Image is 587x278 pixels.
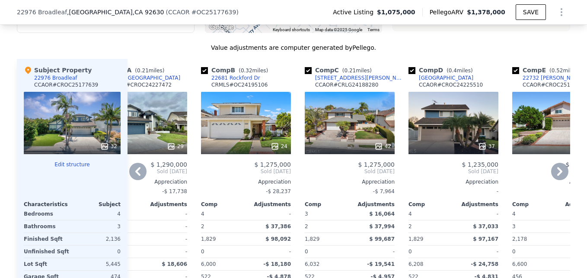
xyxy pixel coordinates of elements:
[248,208,291,220] div: -
[142,201,187,208] div: Adjustments
[305,249,308,255] span: 0
[430,8,467,16] span: Pellego ARV
[201,236,216,242] span: 1,829
[241,68,252,74] span: 0.32
[24,208,70,220] div: Bedrooms
[24,66,92,74] div: Subject Property
[263,261,291,267] span: -$ 18,180
[108,74,180,81] div: 23026 [GEOGRAPHIC_DATA]
[201,220,244,233] div: 2
[74,233,121,245] div: 2,136
[201,66,271,74] div: Comp B
[166,8,239,16] div: ( )
[523,81,587,88] div: CCAOR # CROC25132243
[408,185,498,197] div: -
[271,142,287,151] div: 24
[305,220,348,233] div: 2
[553,3,570,21] button: Show Options
[74,220,121,233] div: 3
[512,249,516,255] span: 0
[201,178,291,185] div: Appreciation
[358,161,395,168] span: $ 1,275,000
[305,178,395,185] div: Appreciation
[473,236,498,242] span: $ 97,167
[67,8,164,16] span: , [GEOGRAPHIC_DATA]
[201,168,291,175] span: Sold [DATE]
[408,211,412,217] span: 4
[74,246,121,258] div: 0
[552,68,563,74] span: 0.52
[211,74,260,81] div: 22681 Rockford Dr
[201,211,204,217] span: 4
[24,220,70,233] div: Bathrooms
[350,201,395,208] div: Adjustments
[546,68,582,74] span: ( miles)
[408,168,498,175] span: Sold [DATE]
[315,27,362,32] span: Map data ©2025 Google
[373,188,395,194] span: -$ 7,964
[367,27,380,32] a: Terms
[305,261,319,267] span: 6,032
[512,66,582,74] div: Comp E
[443,68,476,74] span: ( miles)
[167,142,184,151] div: 29
[24,161,121,168] button: Edit structure
[24,233,70,245] div: Finished Sqft
[97,74,180,81] a: 23026 [GEOGRAPHIC_DATA]
[246,201,291,208] div: Adjustments
[408,249,412,255] span: 0
[24,201,72,208] div: Characteristics
[408,178,498,185] div: Appreciation
[512,236,527,242] span: 2,178
[462,161,498,168] span: $ 1,235,000
[17,43,570,52] div: Value adjustments are computer generated by Pellego .
[168,9,190,16] span: CCAOR
[408,236,423,242] span: 1,829
[191,9,236,16] span: # OC25177639
[305,211,308,217] span: 3
[207,22,236,33] a: Open this area in Google Maps (opens a new window)
[265,223,291,230] span: $ 37,386
[72,201,121,208] div: Subject
[305,74,405,81] a: [STREET_ADDRESS][PERSON_NAME]
[344,68,356,74] span: 0.21
[512,261,527,267] span: 6,600
[144,208,187,220] div: -
[408,74,473,81] a: [GEOGRAPHIC_DATA]
[97,66,168,74] div: Comp A
[369,236,395,242] span: $ 99,687
[34,74,77,81] div: 22976 Broadleaf
[305,168,395,175] span: Sold [DATE]
[305,66,375,74] div: Comp C
[408,201,453,208] div: Comp
[74,258,121,270] div: 5,445
[315,81,378,88] div: CCAOR # CRLG24188280
[144,233,187,245] div: -
[478,142,495,151] div: 37
[471,261,498,267] span: -$ 24,758
[339,68,375,74] span: ( miles)
[369,223,395,230] span: $ 37,994
[162,261,187,267] span: $ 18,606
[201,249,204,255] span: 0
[235,68,271,74] span: ( miles)
[266,188,291,194] span: -$ 28,237
[144,220,187,233] div: -
[133,9,164,16] span: , CA 92630
[473,223,498,230] span: $ 37,033
[377,8,415,16] span: $1,075,000
[24,246,70,258] div: Unfinished Sqft
[408,220,452,233] div: 2
[254,161,291,168] span: $ 1,275,000
[369,211,395,217] span: $ 16,064
[207,22,236,33] img: Google
[453,201,498,208] div: Adjustments
[408,66,476,74] div: Comp D
[162,188,187,194] span: -$ 17,738
[137,68,149,74] span: 0.21
[467,9,505,16] span: $1,378,000
[201,74,260,81] a: 22681 Rockford Dr
[97,178,187,185] div: Appreciation
[419,74,473,81] div: [GEOGRAPHIC_DATA]
[108,81,172,88] div: CCAOR # CROC24227472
